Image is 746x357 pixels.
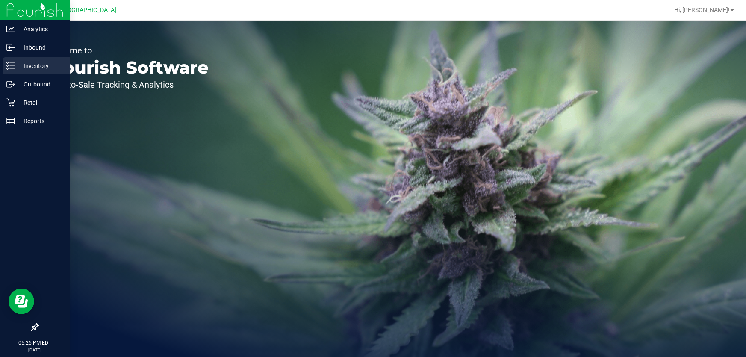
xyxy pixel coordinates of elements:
[15,79,66,89] p: Outbound
[6,117,15,125] inline-svg: Reports
[46,59,209,76] p: Flourish Software
[6,25,15,33] inline-svg: Analytics
[9,289,34,314] iframe: Resource center
[6,98,15,107] inline-svg: Retail
[58,6,117,14] span: [GEOGRAPHIC_DATA]
[4,339,66,347] p: 05:26 PM EDT
[6,43,15,52] inline-svg: Inbound
[15,97,66,108] p: Retail
[4,347,66,353] p: [DATE]
[15,24,66,34] p: Analytics
[674,6,730,13] span: Hi, [PERSON_NAME]!
[6,62,15,70] inline-svg: Inventory
[46,46,209,55] p: Welcome to
[46,80,209,89] p: Seed-to-Sale Tracking & Analytics
[15,61,66,71] p: Inventory
[6,80,15,89] inline-svg: Outbound
[15,116,66,126] p: Reports
[15,42,66,53] p: Inbound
